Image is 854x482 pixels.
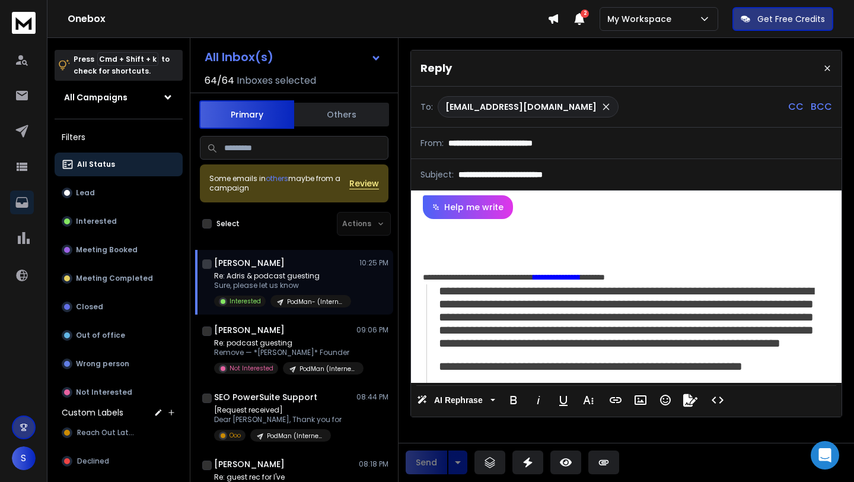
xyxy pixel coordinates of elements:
[423,195,513,219] button: Help me write
[205,74,234,88] span: 64 / 64
[420,60,452,77] p: Reply
[55,324,183,347] button: Out of office
[230,431,241,440] p: Ooo
[77,160,115,169] p: All Status
[55,210,183,233] button: Interested
[77,456,109,466] span: Declined
[581,9,589,18] span: 2
[76,331,125,340] p: Out of office
[76,274,153,283] p: Meeting Completed
[214,405,342,415] p: [Request received]
[12,12,36,34] img: logo
[68,12,547,26] h1: Onebox
[811,441,839,470] div: Open Intercom Messenger
[55,267,183,290] button: Meeting Completed
[76,188,95,198] p: Lead
[195,45,391,69] button: All Inbox(s)
[209,174,349,193] div: Some emails in maybe from a campaign
[788,100,804,114] p: CC
[214,458,285,470] h1: [PERSON_NAME]
[55,181,183,205] button: Lead
[359,459,388,469] p: 08:18 PM
[62,407,123,418] h3: Custom Labels
[214,415,342,424] p: Dear [PERSON_NAME], Thank you for
[214,281,351,290] p: Sure, please let us know
[359,258,388,268] p: 10:25 PM
[76,302,103,312] p: Closed
[420,169,454,180] p: Subject:
[654,388,677,412] button: Emoticons
[757,13,825,25] p: Get Free Credits
[216,219,240,229] label: Select
[12,446,36,470] button: S
[420,137,444,149] p: From:
[432,395,485,405] span: AI Rephrase
[266,173,288,183] span: others
[55,129,183,145] h3: Filters
[55,85,183,109] button: All Campaigns
[76,388,132,397] p: Not Interested
[214,473,351,482] p: Re: guest rec for I've
[420,101,433,113] p: To:
[294,102,389,128] button: Others
[349,177,379,189] button: Review
[55,238,183,262] button: Meeting Booked
[230,297,261,306] p: Interested
[527,388,550,412] button: Italic (⌘I)
[237,74,316,88] h3: Inboxes selected
[706,388,729,412] button: Code View
[287,297,344,306] p: PodMan- (Internet) Batch #1 B ([PERSON_NAME])
[679,388,702,412] button: Signature
[299,364,356,373] p: PodMan (Internet) Batch #1 A ([PERSON_NAME])
[64,91,128,103] h1: All Campaigns
[415,388,498,412] button: AI Rephrase
[230,364,273,373] p: Not Interested
[214,324,285,336] h1: [PERSON_NAME]
[214,257,285,269] h1: [PERSON_NAME]
[502,388,525,412] button: Bold (⌘B)
[356,392,388,402] p: 08:44 PM
[199,100,294,129] button: Primary
[604,388,627,412] button: Insert Link (⌘K)
[55,153,183,176] button: All Status
[445,101,597,113] p: [EMAIL_ADDRESS][DOMAIN_NAME]
[55,421,183,445] button: Reach Out Later
[214,348,356,357] p: Remove — *[PERSON_NAME]* Founder
[74,53,170,77] p: Press to check for shortcuts.
[214,338,356,348] p: Re: podcast guesting
[77,428,135,437] span: Reach Out Later
[205,51,273,63] h1: All Inbox(s)
[55,295,183,319] button: Closed
[267,432,324,440] p: PodMan (Internet) Batch #1 A ([PERSON_NAME])
[577,388,600,412] button: More Text
[607,13,676,25] p: My Workspace
[214,391,317,403] h1: SEO PowerSuite Support
[55,449,183,473] button: Declined
[76,245,138,255] p: Meeting Booked
[356,325,388,335] p: 09:06 PM
[732,7,833,31] button: Get Free Credits
[552,388,575,412] button: Underline (⌘U)
[811,100,832,114] p: BCC
[76,217,117,226] p: Interested
[55,352,183,376] button: Wrong person
[55,380,183,404] button: Not Interested
[97,52,158,66] span: Cmd + Shift + k
[629,388,652,412] button: Insert Image (⌘P)
[214,271,351,281] p: Re: Adris & podcast guesting
[76,359,129,369] p: Wrong person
